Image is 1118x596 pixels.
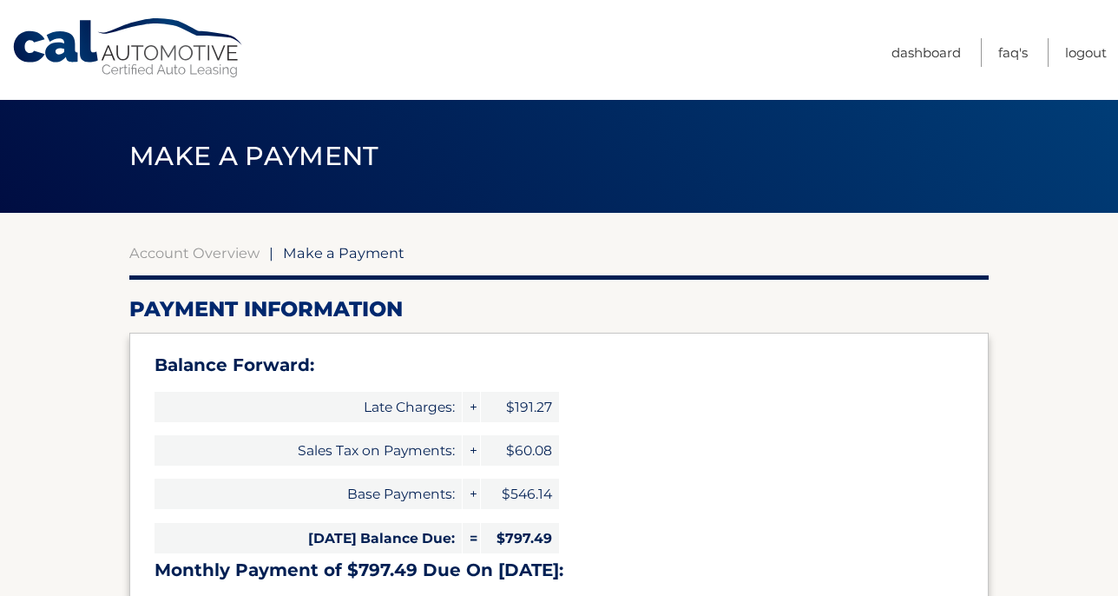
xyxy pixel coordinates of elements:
[129,244,260,262] a: Account Overview
[155,560,963,581] h3: Monthly Payment of $797.49 Due On [DATE]:
[463,392,480,422] span: +
[129,140,378,172] span: Make a Payment
[891,38,961,67] a: Dashboard
[155,392,462,422] span: Late Charges:
[283,244,404,262] span: Make a Payment
[129,296,989,322] h2: Payment Information
[463,435,480,466] span: +
[155,354,963,376] h3: Balance Forward:
[481,392,559,422] span: $191.27
[11,17,246,79] a: Cal Automotive
[998,38,1028,67] a: FAQ's
[463,479,480,509] span: +
[269,244,273,262] span: |
[481,435,559,466] span: $60.08
[155,479,462,509] span: Base Payments:
[481,523,559,553] span: $797.49
[155,435,462,466] span: Sales Tax on Payments:
[155,523,462,553] span: [DATE] Balance Due:
[481,479,559,509] span: $546.14
[1065,38,1107,67] a: Logout
[463,523,480,553] span: =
